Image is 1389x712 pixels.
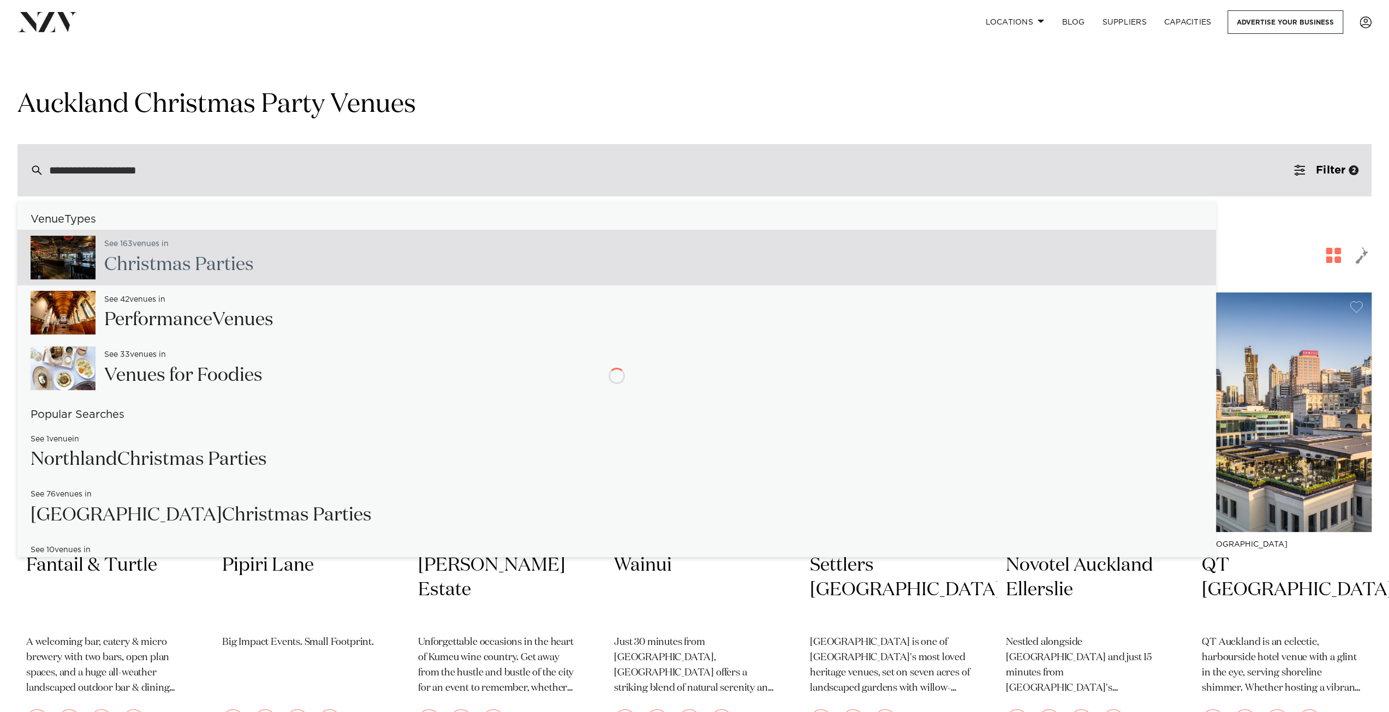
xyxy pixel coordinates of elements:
h2: QT [GEOGRAPHIC_DATA] [1202,553,1363,627]
span: Part [208,450,244,469]
small: See 76 s in [31,490,92,499]
small: See 42 s in [104,296,165,304]
div: 2 [1349,165,1358,175]
small: See 33 s in [104,351,166,359]
span: Filter [1316,165,1345,176]
span: Venue [104,366,157,385]
p: [GEOGRAPHIC_DATA] is one of [GEOGRAPHIC_DATA]'s most loved heritage venues, set on seven acres of... [810,635,971,696]
h2: [GEOGRAPHIC_DATA] ies [31,503,372,528]
h2: Fantail & Turtle [26,553,187,627]
h2: Settlers [GEOGRAPHIC_DATA] [810,553,971,627]
span: Venue [212,310,265,329]
p: Unforgettable occasions in the heart of Kumeu wine country. Get away from the hustle and bustle o... [418,635,579,696]
p: Big Impact Events. Small Footprint. [222,635,383,650]
span: venue [56,490,79,498]
a: Locations [976,10,1053,34]
h2: Pipiri Lane [222,553,383,627]
a: Advertise your business [1227,10,1343,34]
a: Capacities [1155,10,1220,34]
h2: [PERSON_NAME] Estate [418,553,579,627]
img: TN14AGCJajE0DrIRhRM7iNIVaFw8EZh34fgAcahj.jpg [31,236,96,279]
span: Part [195,255,231,274]
h6: Types [17,214,1216,225]
img: nzv-logo.png [17,12,77,32]
span: venue [130,351,153,358]
span: Christmas [104,255,191,274]
h2: Wainui [614,553,775,627]
img: kEWtkiPSS0jRqFiHC2RvJfJAEgmAKYt9DjUVc9el.jpg [31,291,96,334]
span: Part [313,506,349,524]
span: venue [129,296,152,303]
p: A welcoming bar, eatery & micro brewery with two bars, open plan spaces, and a huge all-weather l... [26,635,187,696]
h6: Popular Searches [17,409,1216,421]
span: Christmas [117,450,204,469]
p: QT Auckland is an eclectic, harbourside hotel venue with a glint in the eye, serving shoreline sh... [1202,635,1363,696]
span: venue [133,240,156,248]
h1: Auckland Christmas Party Venues [17,88,1372,122]
h2: Novotel Auckland Ellerslie [1006,553,1167,627]
h2: Performance s [104,308,273,332]
small: See 1 in [31,435,79,444]
p: Nestled alongside [GEOGRAPHIC_DATA] and just 15 minutes from [GEOGRAPHIC_DATA]'s [GEOGRAPHIC_DATA... [1006,635,1167,696]
p: Just 30 minutes from [GEOGRAPHIC_DATA], [GEOGRAPHIC_DATA] offers a striking blend of natural sere... [614,635,775,696]
small: See 10 s in [31,546,91,554]
small: [GEOGRAPHIC_DATA] [1202,541,1363,549]
a: BLOG [1053,10,1093,34]
h2: s for Foodies [104,363,263,388]
h2: ies [104,253,254,277]
h2: Northland ies [31,447,267,472]
span: Venue [31,214,64,225]
span: venue [55,546,78,554]
a: SUPPLIERS [1093,10,1155,34]
span: venue [49,435,72,443]
span: Christmas [222,506,309,524]
button: Filter2 [1281,144,1372,196]
small: See 163 s in [104,240,169,248]
img: iSaqoKXffMwzutjAvAGOGnShH15GeLD42JrJv73d.jpg [31,346,96,390]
